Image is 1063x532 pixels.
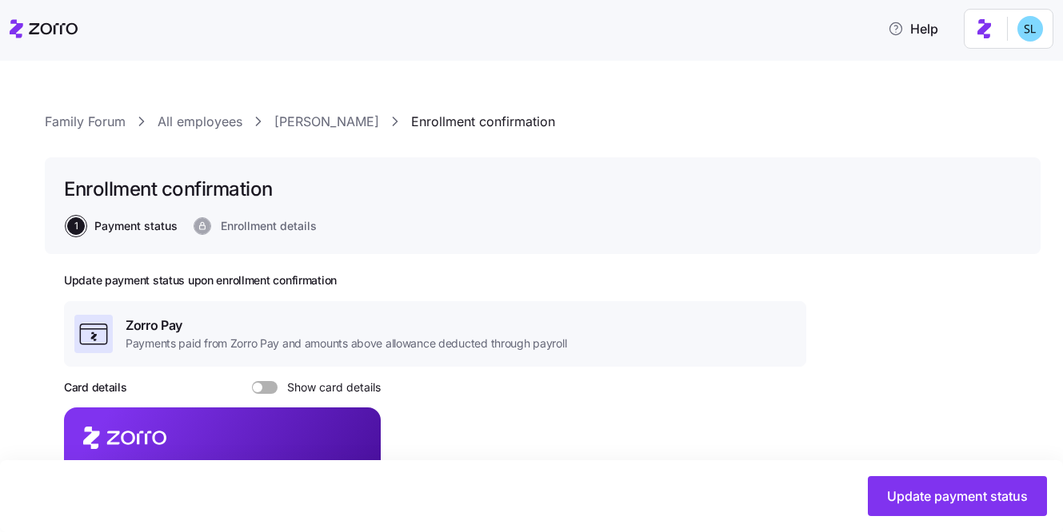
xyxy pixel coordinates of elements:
[278,381,381,394] span: Show card details
[221,220,317,232] span: Enrollment details
[64,217,178,235] a: 1Payment status
[64,379,127,395] h3: Card details
[875,13,951,45] button: Help
[194,217,317,235] button: Enrollment details
[888,19,938,38] span: Help
[64,273,806,288] h2: Update payment status upon enrollment confirmation
[64,177,273,201] h1: Enrollment confirmation
[1017,16,1043,42] img: 7c620d928e46699fcfb78cede4daf1d1
[67,217,178,235] button: 1Payment status
[67,217,85,235] span: 1
[126,335,566,351] span: Payments paid from Zorro Pay and amounts above allowance deducted through payroll
[887,486,1028,506] span: Update payment status
[868,476,1047,516] button: Update payment status
[45,112,126,132] a: Family Forum
[411,112,555,132] a: Enrollment confirmation
[94,220,178,232] span: Payment status
[158,112,242,132] a: All employees
[274,112,379,132] a: [PERSON_NAME]
[126,316,566,335] span: Zorro Pay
